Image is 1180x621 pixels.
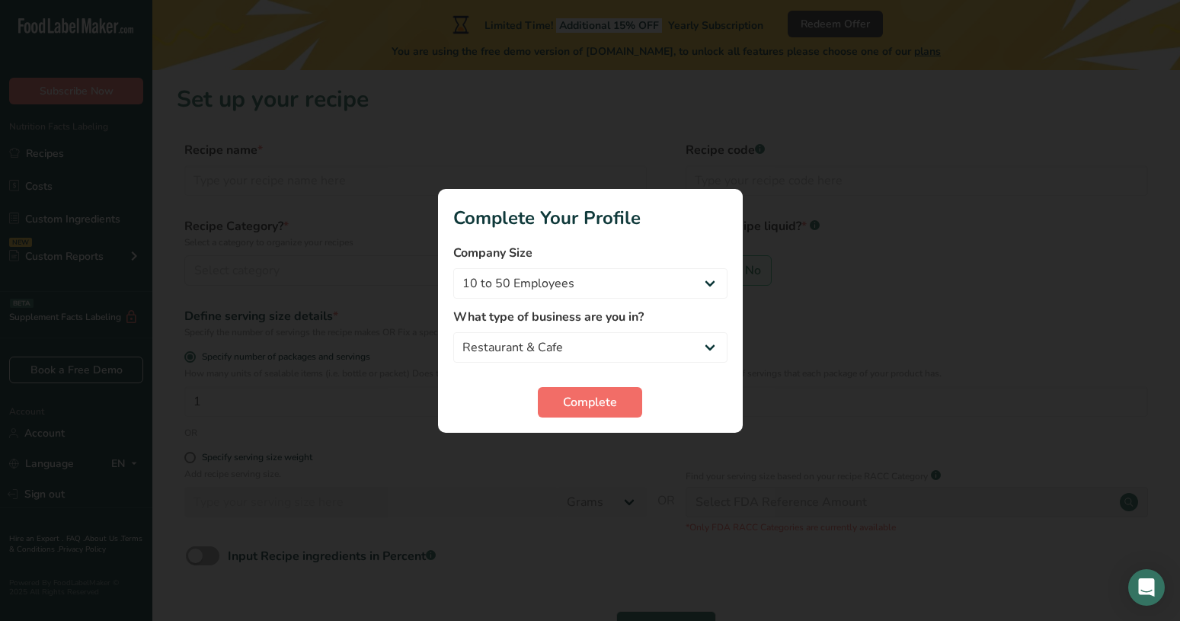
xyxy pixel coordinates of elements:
[453,244,728,262] label: Company Size
[453,308,728,326] label: What type of business are you in?
[1128,569,1165,606] div: Open Intercom Messenger
[453,204,728,232] h1: Complete Your Profile
[563,393,617,411] span: Complete
[538,387,642,418] button: Complete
